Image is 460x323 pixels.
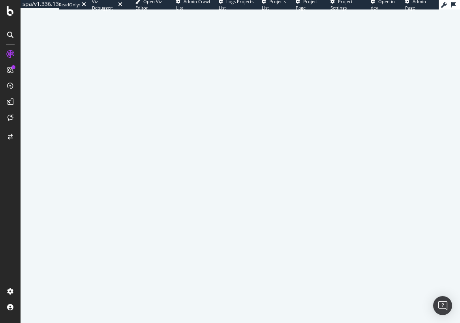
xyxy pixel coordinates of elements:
div: Open Intercom Messenger [433,296,452,315]
div: ReadOnly: [59,2,80,8]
